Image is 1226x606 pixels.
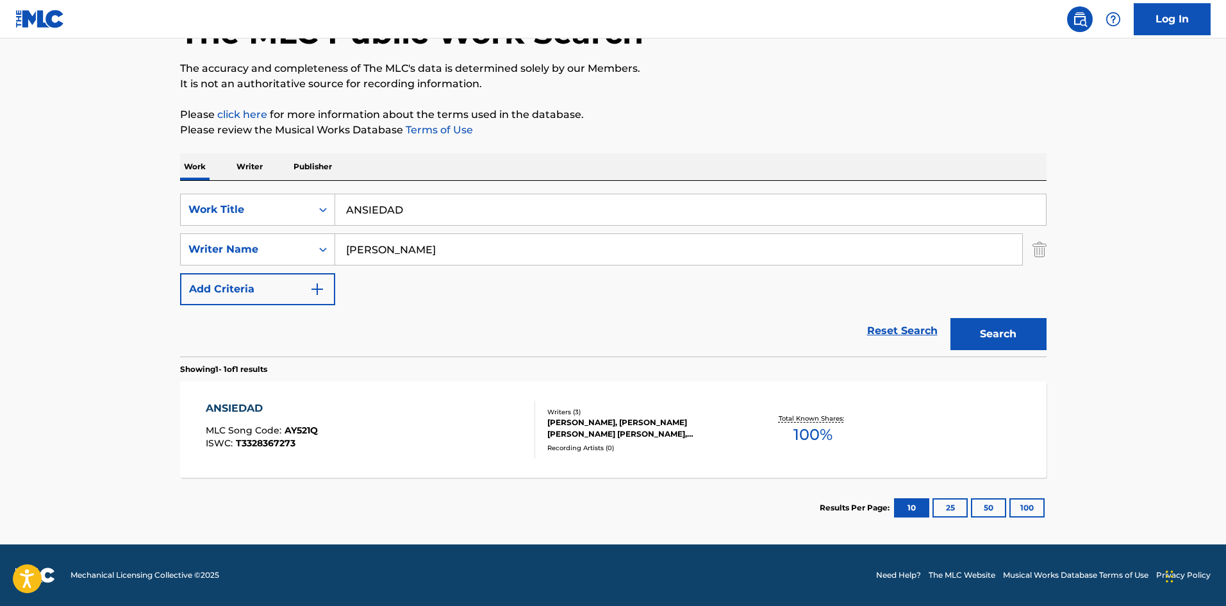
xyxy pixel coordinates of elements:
button: 50 [971,498,1006,518]
button: 10 [894,498,929,518]
span: Mechanical Licensing Collective © 2025 [70,569,219,581]
a: Privacy Policy [1156,569,1211,581]
p: Work [180,153,210,180]
span: T3328367273 [236,437,295,449]
button: Search [950,318,1047,350]
img: MLC Logo [15,10,65,28]
p: Publisher [290,153,336,180]
span: ISWC : [206,437,236,449]
a: Musical Works Database Terms of Use [1003,569,1148,581]
button: Add Criteria [180,273,335,305]
p: Results Per Page: [820,502,893,514]
a: Log In [1134,3,1211,35]
p: The accuracy and completeness of The MLC's data is determined solely by our Members. [180,61,1047,76]
p: Please for more information about the terms used in the database. [180,107,1047,122]
button: 100 [1009,498,1045,518]
a: ANSIEDADMLC Song Code:AY521QISWC:T3328367273Writers (3)[PERSON_NAME], [PERSON_NAME] [PERSON_NAME]... [180,382,1047,478]
p: Writer [233,153,267,180]
p: Showing 1 - 1 of 1 results [180,364,267,375]
img: Delete Criterion [1032,233,1047,265]
div: [PERSON_NAME], [PERSON_NAME] [PERSON_NAME] [PERSON_NAME], [PERSON_NAME] [PERSON_NAME] [547,417,741,440]
a: Terms of Use [403,124,473,136]
img: search [1072,12,1088,27]
span: AY521Q [285,425,318,436]
div: Writers ( 3 ) [547,407,741,417]
span: 100 % [793,423,833,446]
form: Search Form [180,194,1047,357]
div: Writer Name [188,242,304,257]
p: Please review the Musical Works Database [180,122,1047,138]
a: click here [217,108,267,121]
a: Reset Search [861,317,944,345]
iframe: Chat Widget [1162,544,1226,606]
div: Work Title [188,202,304,217]
img: logo [15,568,55,583]
a: Public Search [1067,6,1093,32]
div: Drag [1166,557,1173,596]
a: Need Help? [876,569,921,581]
a: The MLC Website [929,569,995,581]
img: help [1106,12,1121,27]
span: MLC Song Code : [206,425,285,436]
button: 25 [932,498,968,518]
div: Help [1100,6,1126,32]
div: Recording Artists ( 0 ) [547,443,741,453]
img: 9d2ae6d4665cec9f34b9.svg [310,282,325,297]
p: It is not an authoritative source for recording information. [180,76,1047,92]
div: ANSIEDAD [206,401,318,416]
p: Total Known Shares: [779,414,847,423]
